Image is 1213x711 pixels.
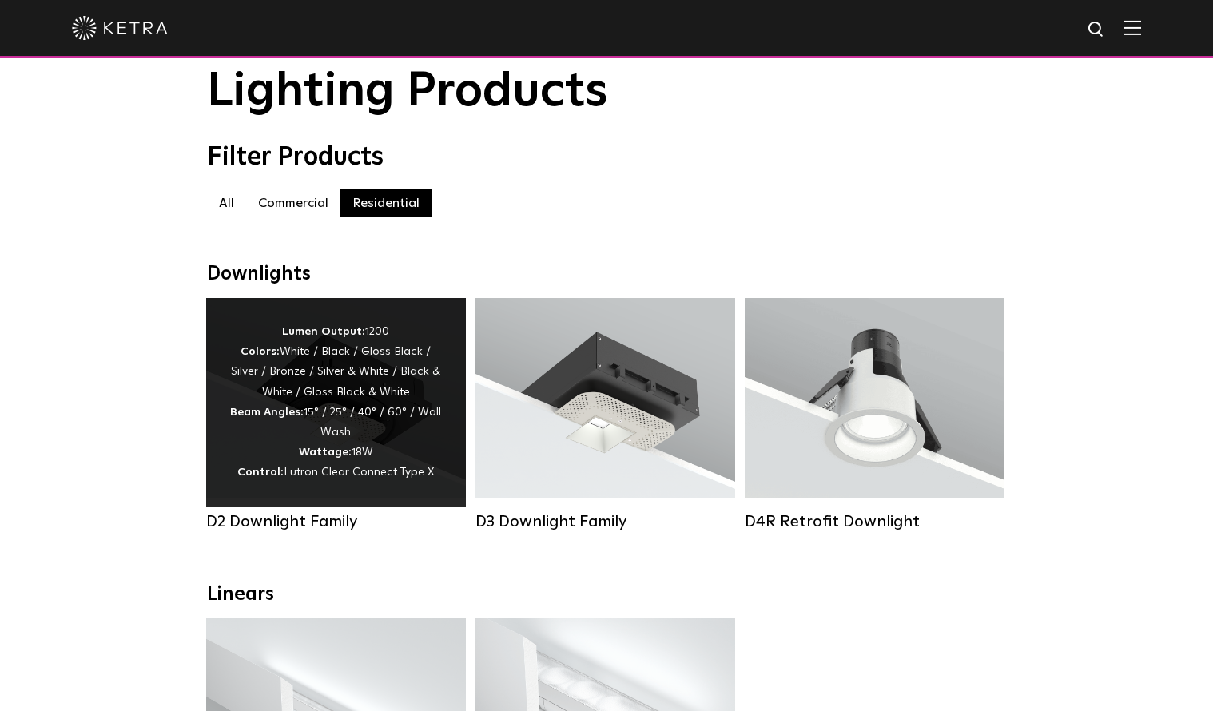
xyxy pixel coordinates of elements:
[206,298,466,530] a: D2 Downlight Family Lumen Output:1200Colors:White / Black / Gloss Black / Silver / Bronze / Silve...
[745,298,1004,530] a: D4R Retrofit Downlight Lumen Output:800Colors:White / BlackBeam Angles:15° / 25° / 40° / 60°Watta...
[1124,20,1141,35] img: Hamburger%20Nav.svg
[340,189,432,217] label: Residential
[206,512,466,531] div: D2 Downlight Family
[745,512,1004,531] div: D4R Retrofit Downlight
[230,322,442,483] div: 1200 White / Black / Gloss Black / Silver / Bronze / Silver & White / Black & White / Gloss Black...
[475,512,735,531] div: D3 Downlight Family
[237,467,284,478] strong: Control:
[1087,20,1107,40] img: search icon
[299,447,352,458] strong: Wattage:
[230,407,304,418] strong: Beam Angles:
[207,142,1006,173] div: Filter Products
[207,583,1006,606] div: Linears
[282,326,365,337] strong: Lumen Output:
[475,298,735,530] a: D3 Downlight Family Lumen Output:700 / 900 / 1100Colors:White / Black / Silver / Bronze / Paintab...
[207,68,608,116] span: Lighting Products
[284,467,434,478] span: Lutron Clear Connect Type X
[72,16,168,40] img: ketra-logo-2019-white
[246,189,340,217] label: Commercial
[207,189,246,217] label: All
[207,263,1006,286] div: Downlights
[241,346,280,357] strong: Colors:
